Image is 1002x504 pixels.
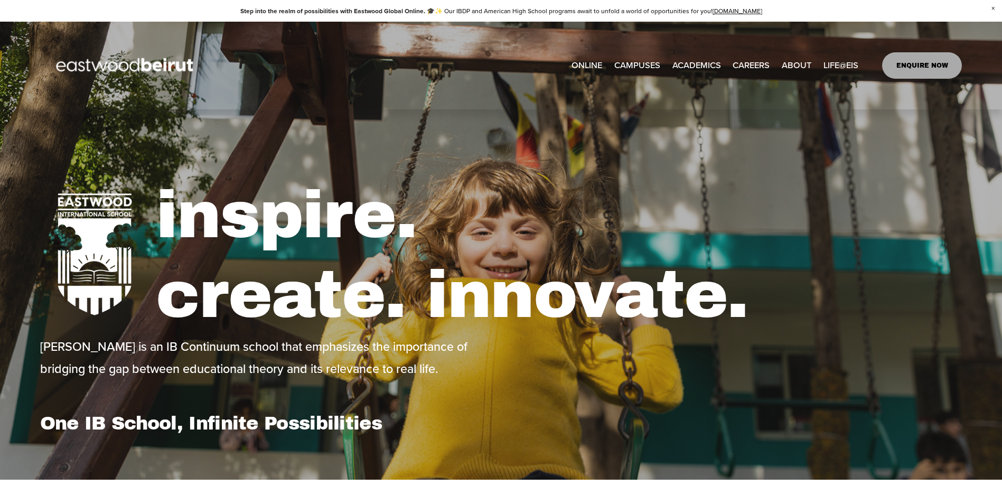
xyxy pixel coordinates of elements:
[40,335,498,380] p: [PERSON_NAME] is an IB Continuum school that emphasizes the importance of bridging the gap betwee...
[882,52,962,79] a: ENQUIRE NOW
[782,57,811,74] a: folder dropdown
[40,39,212,92] img: EastwoodIS Global Site
[614,58,660,73] span: CAMPUSES
[823,57,858,74] a: folder dropdown
[823,58,858,73] span: LIFE@EIS
[782,58,811,73] span: ABOUT
[614,57,660,74] a: folder dropdown
[40,412,498,434] h1: One IB School, Infinite Possibilities
[156,175,962,335] h1: inspire. create. innovate.
[733,57,770,74] a: CAREERS
[713,6,762,15] a: [DOMAIN_NAME]
[672,57,721,74] a: folder dropdown
[672,58,721,73] span: ACADEMICS
[572,57,602,74] a: ONLINE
